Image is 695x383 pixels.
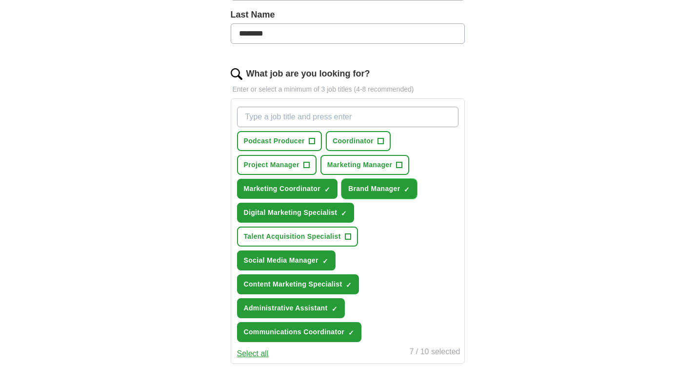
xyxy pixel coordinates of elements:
span: Brand Manager [348,184,400,194]
span: ✓ [332,305,338,313]
span: ✓ [322,257,328,265]
p: Enter or select a minimum of 3 job titles (4-8 recommended) [231,84,465,95]
div: 7 / 10 selected [409,346,460,360]
button: Brand Manager✓ [341,179,417,199]
button: Communications Coordinator✓ [237,322,362,342]
button: Project Manager [237,155,317,175]
input: Type a job title and press enter [237,107,458,127]
span: ✓ [341,210,347,217]
span: Digital Marketing Specialist [244,208,338,218]
span: Communications Coordinator [244,327,345,337]
label: Last Name [231,8,465,21]
label: What job are you looking for? [246,67,370,80]
button: Coordinator [326,131,391,151]
span: Marketing Coordinator [244,184,320,194]
button: Podcast Producer [237,131,322,151]
span: ✓ [404,186,410,193]
span: Talent Acquisition Specialist [244,231,341,242]
span: Podcast Producer [244,136,305,146]
button: Social Media Manager✓ [237,250,336,270]
span: Administrative Assistant [244,303,328,313]
span: ✓ [324,186,330,193]
button: Talent Acquisition Specialist [237,227,358,247]
span: ✓ [348,329,354,337]
span: ✓ [346,281,352,289]
span: Coordinator [333,136,374,146]
span: Marketing Manager [327,160,393,170]
button: Marketing Manager [320,155,410,175]
span: Project Manager [244,160,299,170]
span: Content Marketing Specialist [244,279,342,289]
button: Select all [237,348,269,360]
span: Social Media Manager [244,255,318,266]
img: search.png [231,68,242,80]
button: Administrative Assistant✓ [237,298,345,318]
button: Marketing Coordinator✓ [237,179,338,199]
button: Digital Marketing Specialist✓ [237,203,355,223]
button: Content Marketing Specialist✓ [237,274,359,294]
